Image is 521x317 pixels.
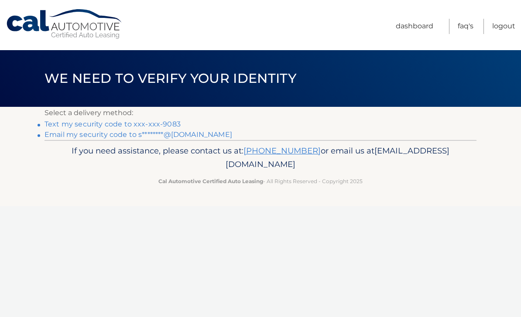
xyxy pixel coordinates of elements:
a: Text my security code to xxx-xxx-9083 [45,120,181,128]
p: Select a delivery method: [45,107,476,119]
a: Cal Automotive [6,9,123,40]
span: We need to verify your identity [45,70,296,86]
a: Email my security code to s********@[DOMAIN_NAME] [45,130,232,139]
a: FAQ's [458,19,473,34]
strong: Cal Automotive Certified Auto Leasing [158,178,263,184]
a: Dashboard [396,19,433,34]
a: [PHONE_NUMBER] [243,146,321,156]
p: - All Rights Reserved - Copyright 2025 [50,177,471,186]
a: Logout [492,19,515,34]
p: If you need assistance, please contact us at: or email us at [50,144,471,172]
